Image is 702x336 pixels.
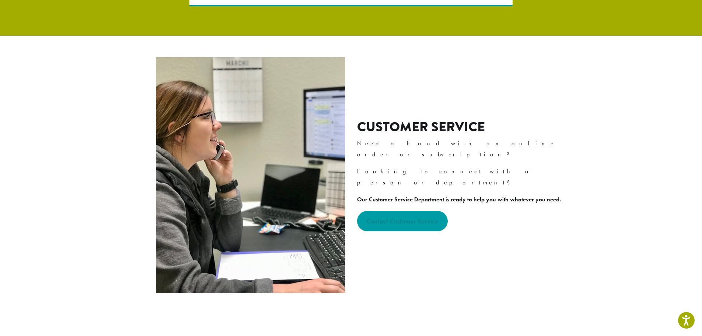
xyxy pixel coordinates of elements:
[366,217,438,225] strong: Contact Customer Service
[357,138,567,160] p: Need a hand with an online order or subscription?
[357,166,567,188] p: Looking to connect with a person or department?
[357,195,561,203] strong: Our Customer Service Department is ready to help you with whatever you need.
[357,211,448,231] a: Contact Customer Service
[357,119,567,135] h2: Customer Service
